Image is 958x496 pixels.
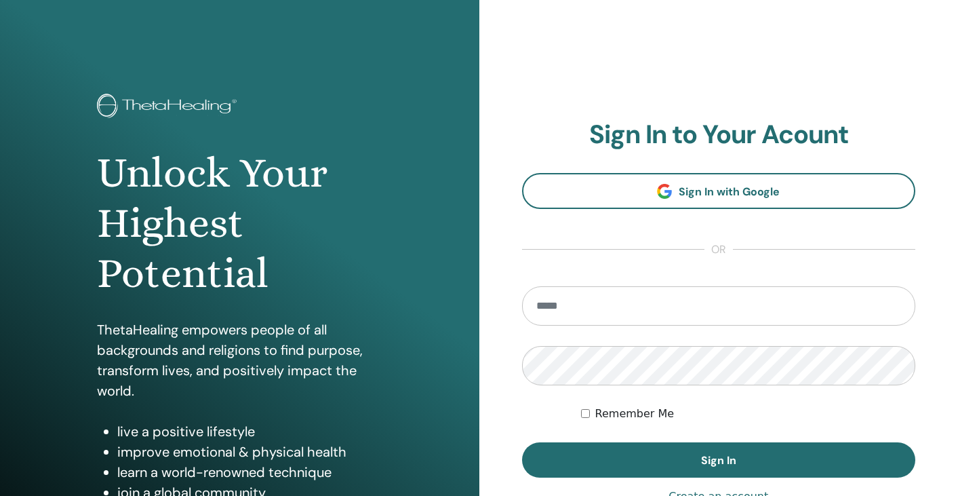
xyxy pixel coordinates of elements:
[522,442,916,478] button: Sign In
[581,406,915,422] div: Keep me authenticated indefinitely or until I manually logout
[595,406,675,422] label: Remember Me
[522,173,916,209] a: Sign In with Google
[117,462,382,482] li: learn a world-renowned technique
[97,148,382,299] h1: Unlock Your Highest Potential
[117,421,382,442] li: live a positive lifestyle
[704,242,733,258] span: or
[701,453,736,468] span: Sign In
[522,119,916,151] h2: Sign In to Your Acount
[117,442,382,462] li: improve emotional & physical health
[679,185,780,199] span: Sign In with Google
[97,320,382,401] p: ThetaHealing empowers people of all backgrounds and religions to find purpose, transform lives, a...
